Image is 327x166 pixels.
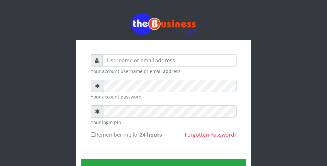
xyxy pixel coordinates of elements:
[140,131,162,138] b: 24 hours
[91,132,95,137] input: Remember me for24 hours
[103,54,237,67] input: Username or email address
[91,93,237,100] small: Your account password
[91,68,237,75] small: Your account username or email address
[91,119,237,126] small: Your login pin
[185,131,237,138] a: Forgotten Password?
[91,131,162,139] label: Remember me for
